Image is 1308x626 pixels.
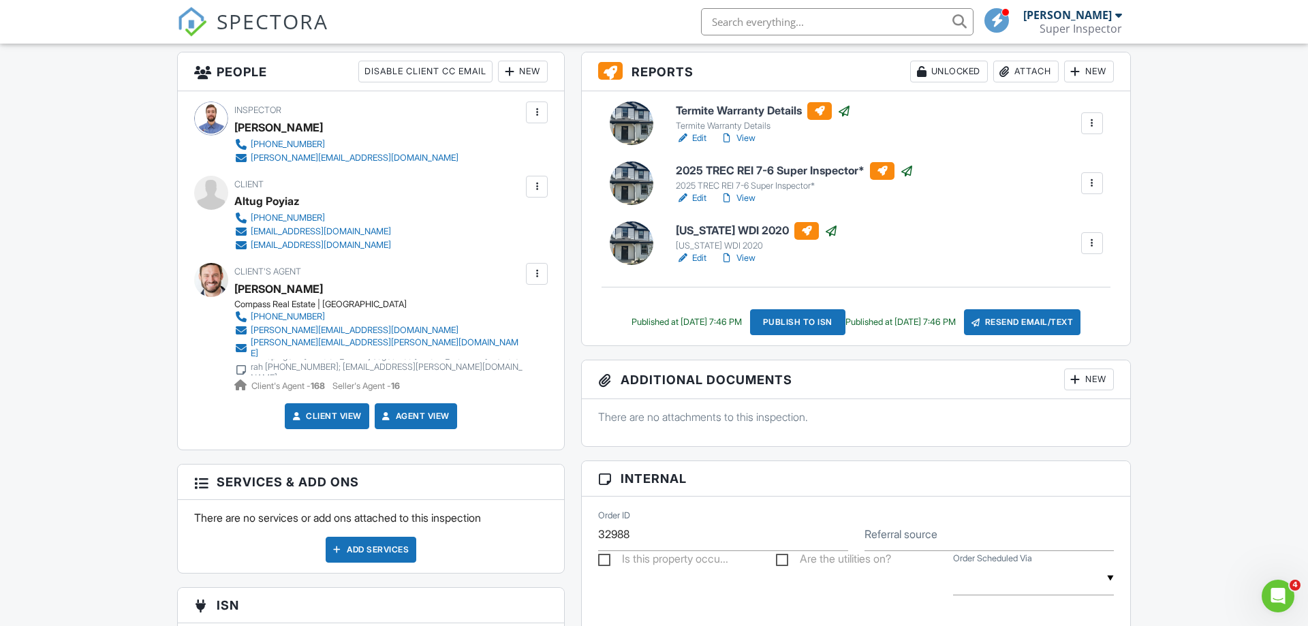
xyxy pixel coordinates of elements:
div: [PERSON_NAME] [234,279,323,299]
div: Altug Poyiaz [234,191,300,211]
a: 2025 TREC REI 7-6 Super Inspector* 2025 TREC REI 7-6 Super Inspector* [676,162,914,192]
a: [PERSON_NAME][EMAIL_ADDRESS][PERSON_NAME][DOMAIN_NAME] [234,337,523,359]
a: Edit [676,131,706,145]
label: Is this property occupied? [598,552,728,569]
label: Order ID [598,510,630,522]
a: [PHONE_NUMBER] [234,138,458,151]
div: [PERSON_NAME][EMAIL_ADDRESS][DOMAIN_NAME] [251,153,458,163]
a: [PERSON_NAME][EMAIL_ADDRESS][DOMAIN_NAME] [234,151,458,165]
h3: People [178,52,564,91]
div: Compass Real Estate | [GEOGRAPHIC_DATA] [234,299,533,310]
a: [EMAIL_ADDRESS][DOMAIN_NAME] [234,225,391,238]
div: [PHONE_NUMBER] [251,213,325,223]
label: Referral source [865,527,937,542]
a: SPECTORA [177,18,328,47]
div: [US_STATE] WDI 2020 [676,240,838,251]
h3: Internal [582,461,1130,497]
div: Publish to ISN [750,309,845,335]
h6: 2025 TREC REI 7-6 Super Inspector* [676,162,914,180]
input: Search everything... [701,8,974,35]
div: Attach [993,61,1059,82]
div: **Top agent. [PERSON_NAME] scgeduled [PHONE_NUMBER] TC- Sierrah [PHONE_NUMBER]; [EMAIL_ADDRESS][P... [251,351,523,384]
div: [PERSON_NAME] [1023,8,1112,22]
div: New [1064,369,1114,390]
span: 4 [1290,580,1301,591]
strong: 16 [391,381,400,391]
h3: Reports [582,52,1130,91]
a: Edit [676,251,706,265]
a: View [720,131,756,145]
a: Edit [676,191,706,205]
div: There are no services or add ons attached to this inspection [178,500,564,572]
div: Published at [DATE] 7:46 PM [632,317,742,328]
a: Termite Warranty Details Termite Warranty Details [676,102,851,132]
div: Add Services [326,537,416,563]
span: Seller's Agent - [332,381,400,391]
div: Unlocked [910,61,988,82]
div: [PHONE_NUMBER] [251,311,325,322]
div: New [1064,61,1114,82]
div: [EMAIL_ADDRESS][DOMAIN_NAME] [251,226,391,237]
iframe: Intercom live chat [1262,580,1294,612]
h3: Services & Add ons [178,465,564,500]
div: Super Inspector [1040,22,1122,35]
span: Client's Agent - [251,381,327,391]
h3: ISN [178,588,564,623]
label: Order Scheduled Via [953,552,1032,565]
div: Resend Email/Text [964,309,1081,335]
a: [PHONE_NUMBER] [234,211,391,225]
p: There are no attachments to this inspection. [598,409,1114,424]
a: [PERSON_NAME][EMAIL_ADDRESS][DOMAIN_NAME] [234,324,523,337]
a: [PHONE_NUMBER] [234,310,523,324]
a: [EMAIL_ADDRESS][DOMAIN_NAME] [234,238,391,252]
a: View [720,191,756,205]
a: View [720,251,756,265]
div: Published at [DATE] 7:46 PM [845,317,956,328]
div: [PERSON_NAME][EMAIL_ADDRESS][PERSON_NAME][DOMAIN_NAME] [251,337,523,359]
span: SPECTORA [217,7,328,35]
strong: 168 [311,381,325,391]
div: Termite Warranty Details [676,121,851,131]
div: [PHONE_NUMBER] [251,139,325,150]
div: 2025 TREC REI 7-6 Super Inspector* [676,181,914,191]
a: Client View [290,409,362,423]
div: [PERSON_NAME][EMAIL_ADDRESS][DOMAIN_NAME] [251,325,458,336]
div: Disable Client CC Email [358,61,493,82]
a: [US_STATE] WDI 2020 [US_STATE] WDI 2020 [676,222,838,252]
div: [EMAIL_ADDRESS][DOMAIN_NAME] [251,240,391,251]
div: New [498,61,548,82]
h6: [US_STATE] WDI 2020 [676,222,838,240]
span: Client's Agent [234,266,301,277]
a: Agent View [379,409,450,423]
div: [PERSON_NAME] [234,117,323,138]
img: The Best Home Inspection Software - Spectora [177,7,207,37]
h3: Additional Documents [582,360,1130,399]
span: Client [234,179,264,189]
h6: Termite Warranty Details [676,102,851,120]
span: Inspector [234,105,281,115]
label: Are the utilities on? [776,552,891,569]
